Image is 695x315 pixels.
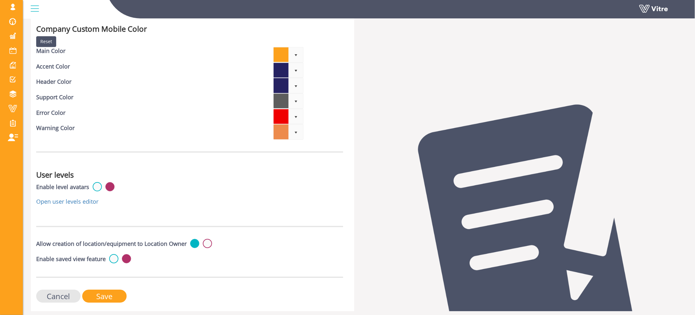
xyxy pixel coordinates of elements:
span: Current selected color is #ed8b4c [273,124,304,140]
input: Save [82,290,127,303]
label: Warning Color [36,124,75,132]
label: Main Color [36,47,65,55]
input: Reset [36,36,56,47]
label: Enable saved view feature [36,255,106,263]
span: Current selected color is #fda11c [273,47,304,62]
span: Current selected color is #5d5d5d [273,93,304,109]
span: select [289,47,303,62]
label: Enable level avatars [36,183,89,191]
span: select [289,109,303,124]
span: Current selected color is #252262 [273,62,304,78]
label: Accent Color [36,62,70,71]
label: Header Color [36,78,71,86]
label: Error Color [36,109,65,117]
span: select [289,63,303,78]
span: Current selected color is #f00000 [273,109,304,124]
span: select [289,124,303,139]
span: select [289,94,303,108]
span: Current selected color is #252262 [273,78,304,93]
h3: User levels [36,171,343,179]
label: Allow creation of location/equipment to Location Owner [36,240,187,248]
span: select [289,78,303,93]
input: Cancel [36,290,81,303]
a: Open user levels editor [36,198,98,205]
label: Support Color [36,93,73,102]
h3: Company Custom Mobile Color [36,25,343,33]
